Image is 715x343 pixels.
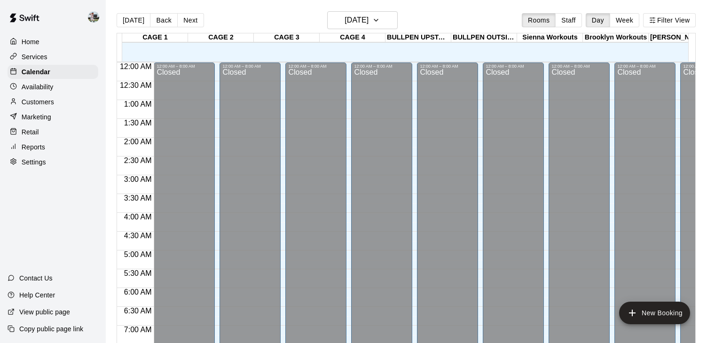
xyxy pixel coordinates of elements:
span: 3:30 AM [122,194,154,202]
a: Reports [8,140,98,154]
div: CAGE 4 [320,33,385,42]
div: BULLPEN OUTSIDE [451,33,517,42]
button: Next [177,13,204,27]
span: 6:30 AM [122,307,154,315]
a: Calendar [8,65,98,79]
div: Sienna Workouts [517,33,583,42]
p: Customers [22,97,54,107]
span: 6:00 AM [122,288,154,296]
div: CAGE 3 [254,33,320,42]
p: Help Center [19,290,55,300]
span: 5:30 AM [122,269,154,277]
p: Settings [22,157,46,167]
span: 1:30 AM [122,119,154,127]
button: Day [586,13,610,27]
span: 2:30 AM [122,156,154,164]
span: 4:30 AM [122,232,154,240]
span: 5:00 AM [122,250,154,258]
p: Services [22,52,47,62]
div: Matt Hill [86,8,106,26]
span: 4:00 AM [122,213,154,221]
span: 3:00 AM [122,175,154,183]
div: 12:00 AM – 8:00 AM [222,64,278,69]
span: 7:00 AM [122,326,154,334]
p: Copy public page link [19,324,83,334]
span: 2:00 AM [122,138,154,146]
div: 12:00 AM – 8:00 AM [420,64,475,69]
a: Home [8,35,98,49]
p: Reports [22,142,45,152]
a: Customers [8,95,98,109]
button: [DATE] [327,11,398,29]
button: Week [610,13,639,27]
div: Brooklyn Workouts [583,33,649,42]
button: [DATE] [117,13,150,27]
div: 12:00 AM – 8:00 AM [551,64,607,69]
button: Back [150,13,178,27]
p: Availability [22,82,54,92]
div: CAGE 2 [188,33,254,42]
a: Settings [8,155,98,169]
div: 12:00 AM – 8:00 AM [486,64,541,69]
img: Matt Hill [88,11,99,23]
a: Availability [8,80,98,94]
span: 12:00 AM [118,62,154,70]
p: Retail [22,127,39,137]
p: Calendar [22,67,50,77]
span: 1:00 AM [122,100,154,108]
a: Services [8,50,98,64]
div: 12:00 AM – 8:00 AM [354,64,409,69]
span: 12:30 AM [118,81,154,89]
div: 12:00 AM – 8:00 AM [157,64,212,69]
p: Marketing [22,112,51,122]
a: Marketing [8,110,98,124]
div: [PERSON_NAME] Workouts [649,33,715,42]
button: Rooms [522,13,556,27]
div: CAGE 1 [122,33,188,42]
div: 12:00 AM – 8:00 AM [617,64,673,69]
p: View public page [19,307,70,317]
h6: [DATE] [345,14,369,27]
a: Retail [8,125,98,139]
button: add [619,302,690,324]
div: 12:00 AM – 8:00 AM [288,64,344,69]
div: BULLPEN UPSTAIRS [385,33,451,42]
p: Home [22,37,39,47]
button: Filter View [643,13,696,27]
button: Staff [555,13,582,27]
p: Contact Us [19,273,53,283]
